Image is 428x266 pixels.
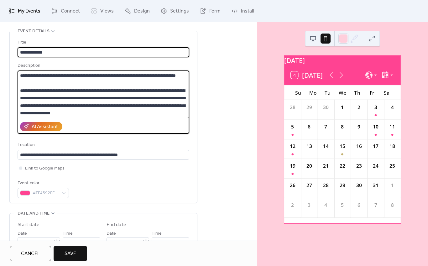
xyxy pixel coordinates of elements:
div: 21 [322,162,329,170]
div: Mo [305,85,320,100]
div: AI Assistant [32,123,58,131]
div: 31 [372,182,379,189]
div: 30 [322,104,329,111]
div: 1 [339,104,346,111]
a: Install [227,3,258,19]
div: 16 [356,143,363,150]
a: Views [86,3,118,19]
div: 26 [289,182,296,189]
span: Time [152,230,162,237]
div: 8 [389,201,396,209]
div: 24 [372,162,379,170]
span: Install [241,8,254,15]
button: Cancel [10,246,51,261]
div: 25 [389,162,396,170]
div: 10 [372,123,379,130]
div: 7 [372,201,379,209]
div: 29 [339,182,346,189]
div: 27 [305,182,313,189]
span: Connect [61,8,80,15]
div: 12 [289,143,296,150]
span: Event details [18,28,50,35]
div: 5 [289,123,296,130]
div: 7 [322,123,329,130]
div: [DATE] [284,55,401,65]
a: Settings [156,3,194,19]
div: 19 [289,162,296,170]
button: Save [54,246,87,261]
div: 15 [339,143,346,150]
span: Save [65,250,76,258]
div: Tu [321,85,335,100]
div: We [335,85,350,100]
div: 6 [305,123,313,130]
div: 22 [339,162,346,170]
div: 1 [389,182,396,189]
span: Time [63,230,73,237]
span: Link to Google Maps [25,165,65,172]
span: Settings [170,8,189,15]
div: 4 [389,104,396,111]
div: 5 [339,201,346,209]
span: Date [107,230,116,237]
span: Views [100,8,114,15]
div: 3 [372,104,379,111]
div: 23 [356,162,363,170]
div: Th [350,85,365,100]
span: Form [209,8,221,15]
button: AI Assistant [20,122,62,131]
span: Design [134,8,150,15]
div: Title [18,39,188,46]
div: Sa [379,85,394,100]
div: 17 [372,143,379,150]
div: 14 [322,143,329,150]
div: 9 [356,123,363,130]
span: Cancel [21,250,40,258]
div: Start date [18,221,39,229]
div: 20 [305,162,313,170]
span: #FF4392FF [33,190,59,197]
div: 2 [356,104,363,111]
span: Date [18,230,27,237]
a: Form [195,3,225,19]
div: 3 [305,201,313,209]
a: My Events [4,3,45,19]
div: 6 [356,201,363,209]
span: My Events [18,8,40,15]
div: 13 [305,143,313,150]
div: 28 [289,104,296,111]
div: 30 [356,182,363,189]
div: Su [291,85,305,100]
div: End date [107,221,126,229]
div: Fr [365,85,379,100]
div: Event color [18,180,68,187]
div: 11 [389,123,396,130]
div: 29 [305,104,313,111]
a: Design [120,3,154,19]
div: Location [18,141,188,149]
div: 28 [322,182,329,189]
button: 4[DATE] [288,70,326,81]
div: 18 [389,143,396,150]
div: Description [18,62,188,70]
div: 8 [339,123,346,130]
div: 4 [322,201,329,209]
a: Connect [47,3,85,19]
div: 2 [289,201,296,209]
span: Date and time [18,210,50,217]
